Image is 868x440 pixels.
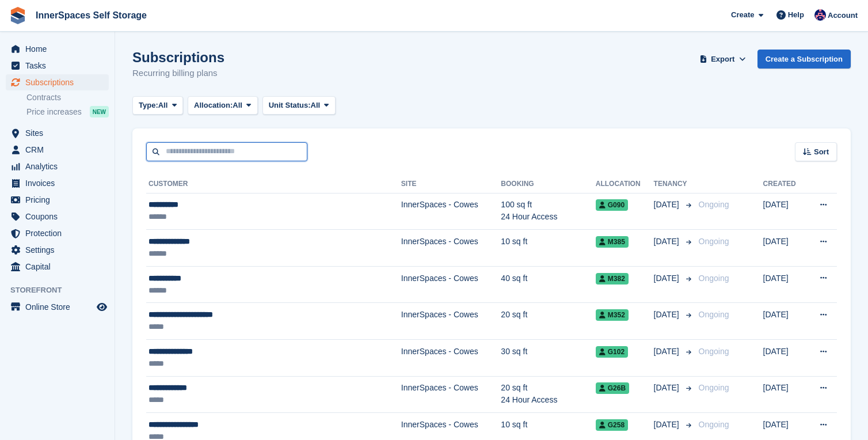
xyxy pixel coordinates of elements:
[262,96,336,115] button: Unit Status: All
[596,346,628,358] span: G102
[6,125,109,141] a: menu
[6,58,109,74] a: menu
[25,242,94,258] span: Settings
[401,230,501,267] td: InnerSpaces - Cowes
[25,208,94,225] span: Coupons
[26,105,109,118] a: Price increases NEW
[501,266,595,303] td: 40 sq ft
[699,347,729,356] span: Ongoing
[763,193,806,230] td: [DATE]
[188,96,258,115] button: Allocation: All
[501,193,595,230] td: 100 sq ft 24 Hour Access
[6,74,109,90] a: menu
[25,175,94,191] span: Invoices
[814,146,829,158] span: Sort
[698,50,748,69] button: Export
[132,67,224,80] p: Recurring billing plans
[763,175,806,194] th: Created
[596,309,629,321] span: M352
[194,100,233,111] span: Allocation:
[757,50,851,69] a: Create a Subscription
[596,175,654,194] th: Allocation
[699,383,729,392] span: Ongoing
[654,175,694,194] th: Tenancy
[26,107,82,117] span: Price increases
[654,419,682,431] span: [DATE]
[596,273,629,285] span: M382
[401,175,501,194] th: Site
[501,376,595,413] td: 20 sq ft 24 Hour Access
[596,236,629,248] span: M385
[401,303,501,340] td: InnerSpaces - Cowes
[654,346,682,358] span: [DATE]
[25,225,94,241] span: Protection
[6,225,109,241] a: menu
[26,92,109,103] a: Contracts
[25,58,94,74] span: Tasks
[401,340,501,377] td: InnerSpaces - Cowes
[6,142,109,158] a: menu
[6,259,109,275] a: menu
[6,208,109,225] a: menu
[699,237,729,246] span: Ongoing
[25,158,94,175] span: Analytics
[711,54,734,65] span: Export
[501,303,595,340] td: 20 sq ft
[814,9,826,21] img: Dominic Hampson
[654,309,682,321] span: [DATE]
[699,310,729,319] span: Ongoing
[596,382,629,394] span: G26B
[146,175,401,194] th: Customer
[699,274,729,283] span: Ongoing
[501,340,595,377] td: 30 sq ft
[788,9,804,21] span: Help
[828,10,858,21] span: Account
[401,266,501,303] td: InnerSpaces - Cowes
[6,299,109,315] a: menu
[501,175,595,194] th: Booking
[311,100,321,111] span: All
[139,100,158,111] span: Type:
[731,9,754,21] span: Create
[95,300,109,314] a: Preview store
[6,158,109,175] a: menu
[10,285,115,296] span: Storefront
[763,340,806,377] td: [DATE]
[596,419,628,431] span: G258
[763,303,806,340] td: [DATE]
[654,382,682,394] span: [DATE]
[6,242,109,258] a: menu
[9,7,26,24] img: stora-icon-8386f47178a22dfd0bd8f6a31ec36ba5ce8667c1dd55bd0f319d3a0aa187defe.svg
[25,192,94,208] span: Pricing
[654,236,682,248] span: [DATE]
[596,199,628,211] span: G090
[654,199,682,211] span: [DATE]
[699,420,729,429] span: Ongoing
[6,41,109,57] a: menu
[654,272,682,285] span: [DATE]
[269,100,311,111] span: Unit Status:
[25,299,94,315] span: Online Store
[763,266,806,303] td: [DATE]
[699,200,729,209] span: Ongoing
[401,193,501,230] td: InnerSpaces - Cowes
[90,106,109,117] div: NEW
[763,230,806,267] td: [DATE]
[401,376,501,413] td: InnerSpaces - Cowes
[31,6,151,25] a: InnerSpaces Self Storage
[6,192,109,208] a: menu
[158,100,168,111] span: All
[25,125,94,141] span: Sites
[25,142,94,158] span: CRM
[763,376,806,413] td: [DATE]
[132,96,183,115] button: Type: All
[25,259,94,275] span: Capital
[233,100,242,111] span: All
[132,50,224,65] h1: Subscriptions
[6,175,109,191] a: menu
[25,74,94,90] span: Subscriptions
[501,230,595,267] td: 10 sq ft
[25,41,94,57] span: Home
